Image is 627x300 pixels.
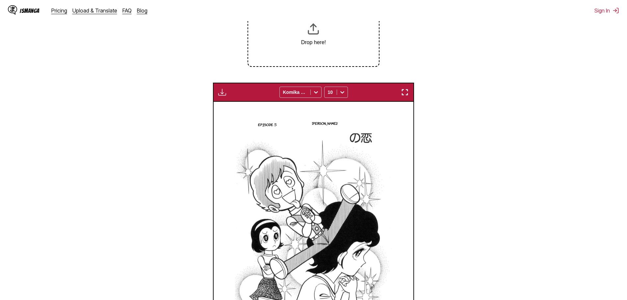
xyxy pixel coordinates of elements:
[8,5,17,14] img: IsManga Logo
[8,5,51,16] a: IsManga LogoIsManga
[257,121,278,128] p: Episode 5
[72,7,117,14] a: Upload & Translate
[301,40,326,45] p: Drop here!
[122,7,132,14] a: FAQ
[218,88,226,96] img: Download translated images
[51,7,67,14] a: Pricing
[594,7,619,14] button: Sign In
[20,8,39,14] div: IsManga
[311,120,339,126] p: [PERSON_NAME]!
[401,88,409,96] img: Enter fullscreen
[137,7,147,14] a: Blog
[613,7,619,14] img: Sign out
